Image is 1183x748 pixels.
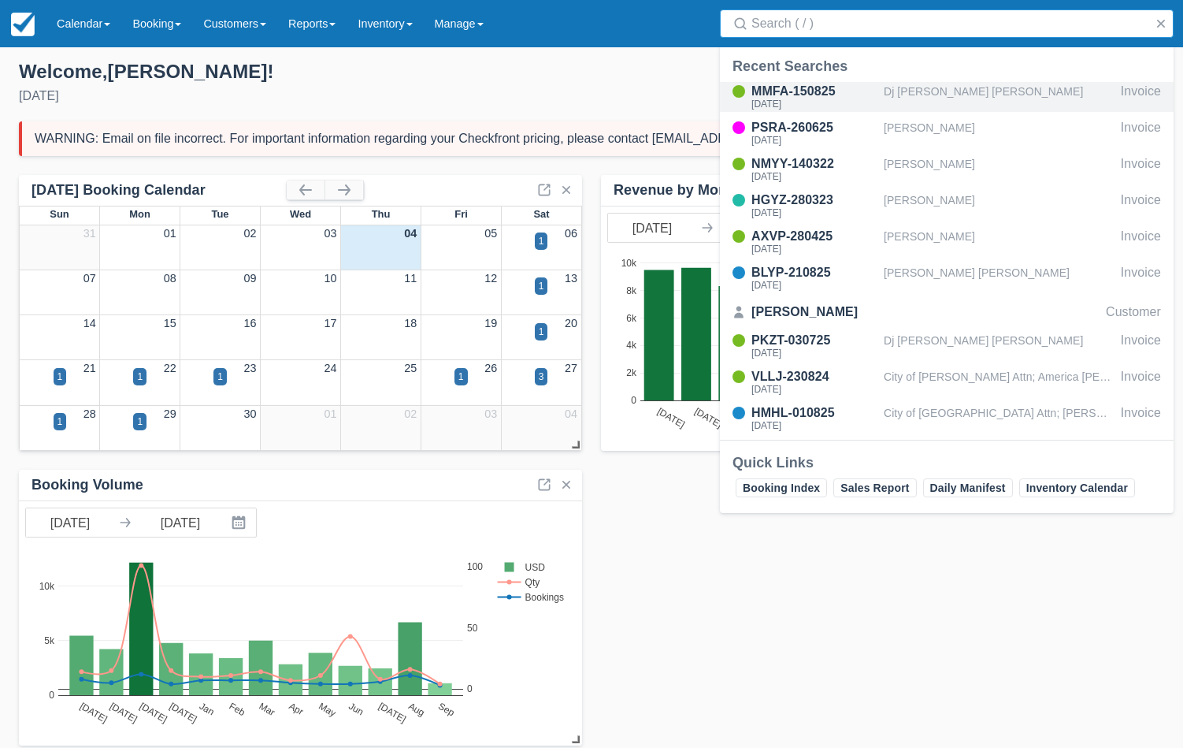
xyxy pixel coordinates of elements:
[404,227,417,240] a: 04
[565,362,577,374] a: 27
[751,136,877,145] div: [DATE]
[751,227,877,246] div: AXVP-280425
[720,331,1174,361] a: PKZT-030725[DATE]Dj [PERSON_NAME] [PERSON_NAME]Invoice
[324,317,336,329] a: 17
[1121,154,1161,184] div: Invoice
[608,214,696,242] input: Start Date
[83,227,96,240] a: 31
[533,208,549,220] span: Sat
[732,57,1161,76] div: Recent Searches
[565,272,577,285] a: 13
[751,385,877,394] div: [DATE]
[751,281,877,290] div: [DATE]
[884,227,1114,257] div: [PERSON_NAME]
[751,367,877,386] div: VLLJ-230824
[164,317,176,329] a: 15
[35,131,866,147] div: WARNING: Email on file incorrect. For important information regarding your Checkfront pricing, pl...
[404,317,417,329] a: 18
[884,331,1114,361] div: Dj [PERSON_NAME] [PERSON_NAME]
[26,508,114,537] input: Start Date
[484,227,497,240] a: 05
[751,191,877,210] div: HGYZ-280323
[1121,82,1161,112] div: Invoice
[565,227,577,240] a: 06
[884,82,1114,112] div: Dj [PERSON_NAME] [PERSON_NAME]
[164,407,176,420] a: 29
[751,208,877,218] div: [DATE]
[751,421,877,430] div: [DATE]
[244,362,257,374] a: 23
[11,13,35,36] img: checkfront-main-nav-mini-logo.png
[484,317,497,329] a: 19
[1121,331,1161,361] div: Invoice
[324,407,336,420] a: 01
[884,404,1114,434] div: City of [GEOGRAPHIC_DATA] Attn; [PERSON_NAME]
[833,478,916,497] a: Sales Report
[884,154,1114,184] div: [PERSON_NAME]
[720,263,1174,293] a: BLYP-210825[DATE][PERSON_NAME] [PERSON_NAME]Invoice
[454,208,468,220] span: Fri
[1121,367,1161,397] div: Invoice
[19,60,579,84] div: Welcome , [PERSON_NAME] !
[720,82,1174,112] a: MMFA-150825[DATE]Dj [PERSON_NAME] [PERSON_NAME]Invoice
[32,476,143,494] div: Booking Volume
[83,407,96,420] a: 28
[137,415,143,429] div: 1
[1121,227,1161,257] div: Invoice
[884,191,1114,221] div: [PERSON_NAME]
[751,404,877,422] div: HMHL-010825
[751,118,877,137] div: PSRA-260625
[884,263,1114,293] div: [PERSON_NAME] [PERSON_NAME]
[751,348,877,358] div: [DATE]
[324,362,336,374] a: 24
[50,208,69,220] span: Sun
[290,208,311,220] span: Wed
[923,478,1013,497] a: Daily Manifest
[720,404,1174,434] a: HMHL-010825[DATE]City of [GEOGRAPHIC_DATA] Attn; [PERSON_NAME]Invoice
[404,362,417,374] a: 25
[751,244,877,254] div: [DATE]
[539,279,544,293] div: 1
[164,362,176,374] a: 22
[137,370,143,384] div: 1
[1121,263,1161,293] div: Invoice
[1106,303,1161,322] div: Customer
[751,82,877,101] div: MMFA-150825
[751,99,877,109] div: [DATE]
[211,208,228,220] span: Tue
[32,181,287,199] div: [DATE] Booking Calendar
[83,317,96,329] a: 14
[224,508,256,537] button: Interact with the calendar and add the check-in date for your trip.
[217,370,223,384] div: 1
[83,362,96,374] a: 21
[884,367,1114,397] div: City of [PERSON_NAME] Attn; America [PERSON_NAME]
[244,317,257,329] a: 16
[539,325,544,339] div: 1
[164,272,176,285] a: 08
[720,300,1174,325] a: [PERSON_NAME]Customer
[372,208,391,220] span: Thu
[751,154,877,173] div: NMYY-140322
[1121,118,1161,148] div: Invoice
[720,154,1174,184] a: NMYY-140322[DATE][PERSON_NAME]Invoice
[751,172,877,181] div: [DATE]
[324,272,336,285] a: 10
[57,370,63,384] div: 1
[884,118,1114,148] div: [PERSON_NAME]
[458,370,464,384] div: 1
[720,367,1174,397] a: VLLJ-230824[DATE]City of [PERSON_NAME] Attn; America [PERSON_NAME]Invoice
[1019,478,1135,497] a: Inventory Calendar
[718,214,807,242] input: End Date
[244,407,257,420] a: 30
[484,407,497,420] a: 03
[539,370,544,384] div: 3
[484,272,497,285] a: 12
[484,362,497,374] a: 26
[736,478,827,497] a: Booking Index
[164,227,176,240] a: 01
[19,87,579,106] div: [DATE]
[751,263,877,282] div: BLYP-210825
[751,303,877,322] div: [PERSON_NAME]
[732,453,1161,472] div: Quick Links
[539,234,544,248] div: 1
